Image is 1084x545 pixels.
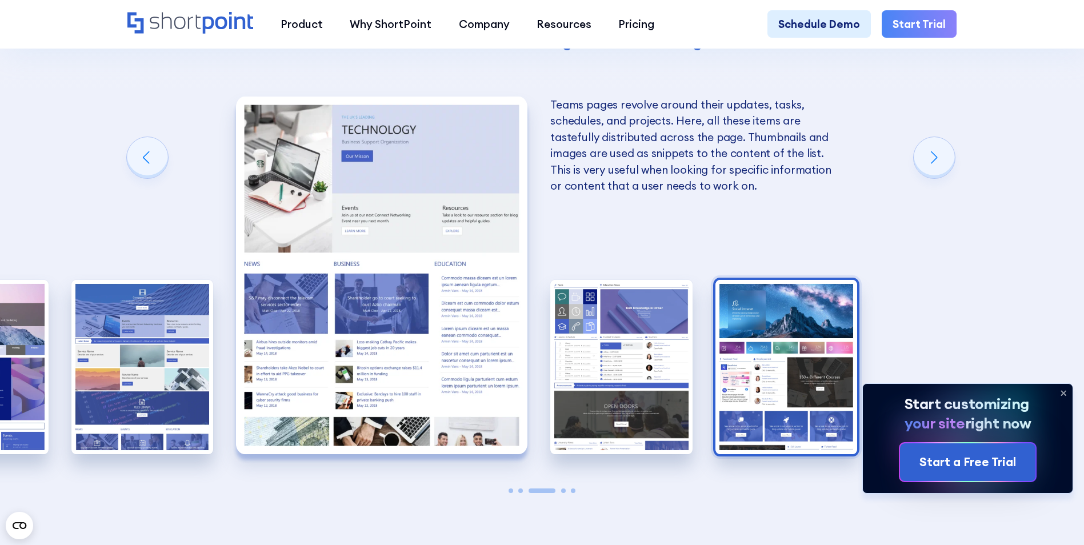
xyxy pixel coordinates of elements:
[914,137,955,178] div: Next slide
[882,10,957,37] a: Start Trial
[6,512,33,539] button: Open CMP widget
[337,10,445,37] a: Why ShortPoint
[571,488,575,493] span: Go to slide 5
[236,97,527,454] div: 3 / 5
[550,280,693,454] div: 4 / 5
[529,488,555,493] span: Go to slide 3
[445,10,523,37] a: Company
[618,16,654,32] div: Pricing
[127,137,168,178] div: Previous slide
[919,453,1016,471] div: Start a Free Trial
[236,97,527,454] img: Best SharePoint Designs
[550,97,842,194] p: Teams pages revolve around their updates, tasks, schedules, and projects. Here, all these items a...
[267,10,336,37] a: Product
[71,280,214,454] div: 2 / 5
[561,488,566,493] span: Go to slide 4
[767,10,871,37] a: Schedule Demo
[509,488,513,493] span: Go to slide 1
[605,10,668,37] a: Pricing
[518,488,523,493] span: Go to slide 2
[537,16,591,32] div: Resources
[281,16,323,32] div: Product
[715,280,858,454] div: 5 / 5
[71,280,214,454] img: Best SharePoint Intranet Sites
[127,12,254,35] a: Home
[900,443,1035,481] a: Start a Free Trial
[350,16,431,32] div: Why ShortPoint
[523,10,605,37] a: Resources
[550,280,693,454] img: Best SharePoint Intranet Examples
[715,280,858,454] img: Best SharePoint Intranet Site Designs
[459,16,510,32] div: Company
